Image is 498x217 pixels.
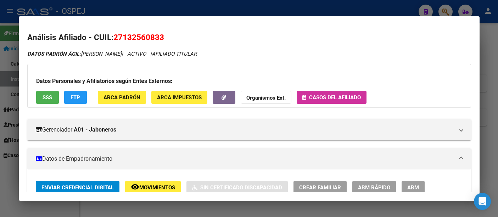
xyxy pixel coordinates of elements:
[139,184,175,191] span: Movimientos
[131,183,139,191] mat-icon: remove_red_eye
[151,91,207,104] button: ARCA Impuestos
[113,33,164,42] span: 27132560833
[36,91,59,104] button: SSS
[157,94,202,101] span: ARCA Impuestos
[27,148,471,169] mat-expansion-panel-header: Datos de Empadronamiento
[27,51,122,57] span: [PERSON_NAME]
[43,94,52,101] span: SSS
[241,91,291,104] button: Organismos Ext.
[41,184,114,191] span: Enviar Credencial Digital
[309,94,361,101] span: Casos del afiliado
[103,94,140,101] span: ARCA Padrón
[297,91,366,104] button: Casos del afiliado
[186,181,288,194] button: Sin Certificado Discapacidad
[36,155,454,163] mat-panel-title: Datos de Empadronamiento
[358,184,390,191] span: ABM Rápido
[125,181,181,194] button: Movimientos
[474,193,491,210] div: Open Intercom Messenger
[64,91,87,104] button: FTP
[36,126,454,134] mat-panel-title: Gerenciador:
[74,126,116,134] strong: A01 - Jaboneros
[27,119,471,140] mat-expansion-panel-header: Gerenciador:A01 - Jaboneros
[299,184,341,191] span: Crear Familiar
[98,91,146,104] button: ARCA Padrón
[71,94,80,101] span: FTP
[36,77,462,85] h3: Datos Personales y Afiliatorios según Entes Externos:
[293,181,347,194] button: Crear Familiar
[200,184,282,191] span: Sin Certificado Discapacidad
[152,51,197,57] span: AFILIADO TITULAR
[407,184,419,191] span: ABM
[27,51,81,57] strong: DATOS PADRÓN ÁGIL:
[27,51,197,57] i: | ACTIVO |
[27,32,471,44] h2: Análisis Afiliado - CUIL:
[402,181,425,194] button: ABM
[36,181,119,194] button: Enviar Credencial Digital
[352,181,396,194] button: ABM Rápido
[246,95,286,101] strong: Organismos Ext.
